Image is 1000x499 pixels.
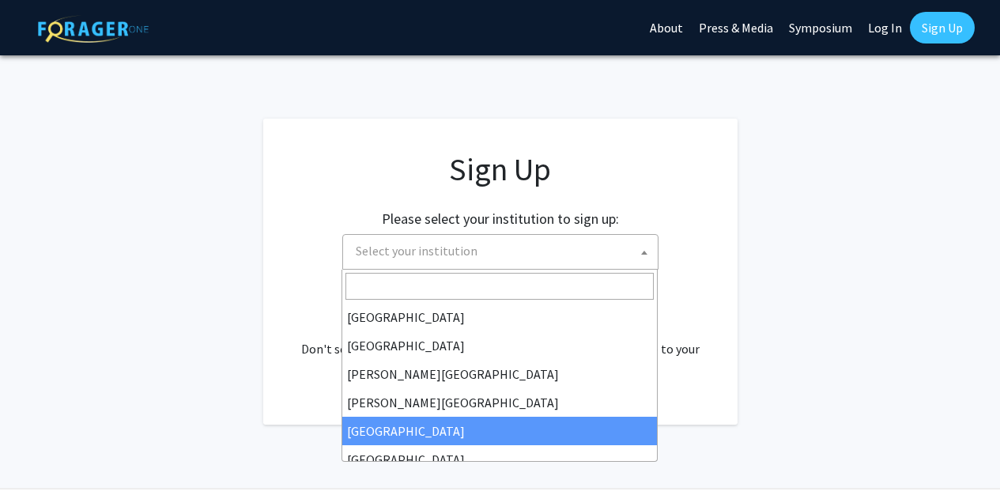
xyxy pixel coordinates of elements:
li: [GEOGRAPHIC_DATA] [342,445,657,474]
div: Already have an account? . Don't see your institution? about bringing ForagerOne to your institut... [295,301,706,377]
li: [GEOGRAPHIC_DATA] [342,303,657,331]
li: [GEOGRAPHIC_DATA] [342,417,657,445]
li: [PERSON_NAME][GEOGRAPHIC_DATA] [342,360,657,388]
li: [PERSON_NAME][GEOGRAPHIC_DATA] [342,388,657,417]
input: Search [345,273,654,300]
h1: Sign Up [295,150,706,188]
span: Select your institution [356,243,477,259]
h2: Please select your institution to sign up: [382,210,619,228]
img: ForagerOne Logo [38,15,149,43]
li: [GEOGRAPHIC_DATA] [342,331,657,360]
span: Select your institution [349,235,658,267]
span: Select your institution [342,234,658,270]
a: Sign Up [910,12,975,43]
